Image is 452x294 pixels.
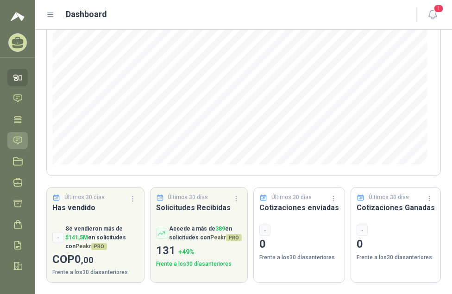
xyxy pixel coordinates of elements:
p: 131 [156,242,242,260]
img: Logo peakr [11,11,25,22]
span: 0 [75,253,94,266]
p: Frente a los 30 días anteriores [357,253,435,262]
div: - [259,225,270,236]
h3: Has vendido [52,202,138,213]
span: $ 141,5M [65,234,88,241]
p: Últimos 30 días [369,193,409,202]
p: Últimos 30 días [271,193,312,202]
h3: Solicitudes Recibidas [156,202,242,213]
h3: Cotizaciones enviadas [259,202,339,213]
span: Peakr [75,243,107,250]
p: Frente a los 30 días anteriores [156,260,242,269]
span: ,00 [81,255,94,265]
span: 1 [433,4,444,13]
p: Accede a más de en solicitudes con [169,225,242,242]
p: Se vendieron más de en solicitudes con [65,225,138,251]
p: COP [52,251,138,269]
p: Frente a los 30 días anteriores [259,253,339,262]
p: 0 [259,236,339,253]
h1: Dashboard [66,8,107,21]
div: - [357,225,368,236]
span: PRO [226,234,242,241]
span: PRO [91,243,107,250]
h3: Cotizaciones Ganadas [357,202,435,213]
span: + 49 % [178,248,195,256]
button: 1 [424,6,441,23]
p: Últimos 30 días [64,193,105,202]
p: 0 [357,236,435,253]
span: Peakr [210,234,242,241]
p: Últimos 30 días [168,193,208,202]
div: - [52,232,63,243]
span: 389 [215,225,225,232]
p: Frente a los 30 días anteriores [52,268,138,277]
